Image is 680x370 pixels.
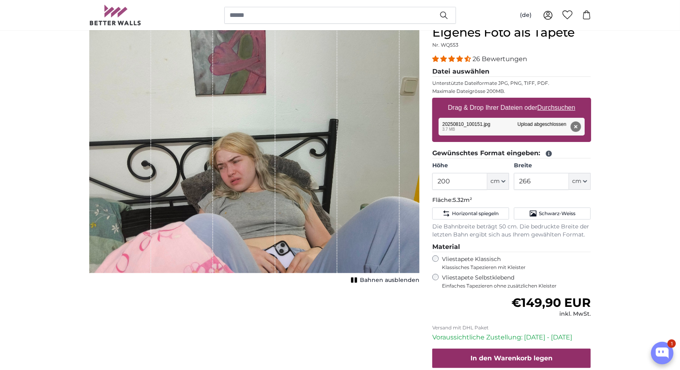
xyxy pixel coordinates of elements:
h1: Eigenes Foto als Tapete [432,25,591,40]
img: Betterwalls [89,5,142,25]
label: Höhe [432,162,509,170]
span: Schwarz-Weiss [539,210,575,217]
span: 26 Bewertungen [473,55,527,63]
p: Die Bahnbreite beträgt 50 cm. Die bedruckte Breite der letzten Bahn ergibt sich aus Ihrem gewählt... [432,223,591,239]
button: Bahnen ausblenden [349,275,419,286]
button: In den Warenkorb legen [432,349,591,368]
span: Klassisches Tapezieren mit Kleister [442,264,584,271]
span: cm [491,177,500,185]
button: Schwarz-Weiss [514,208,591,220]
span: Bahnen ausblenden [360,276,419,284]
label: Vliestapete Klassisch [442,255,584,271]
div: 1 of 1 [89,25,419,286]
p: Voraussichtliche Zustellung: [DATE] - [DATE] [432,333,591,342]
span: 4.54 stars [432,55,473,63]
p: Unterstützte Dateiformate JPG, PNG, TIFF, PDF. [432,80,591,86]
legend: Datei auswählen [432,67,591,77]
button: Open chatbox [651,342,674,364]
label: Vliestapete Selbstklebend [442,274,591,289]
span: 5.32m² [453,196,472,203]
span: Einfaches Tapezieren ohne zusätzlichen Kleister [442,283,591,289]
div: inkl. MwSt. [512,310,591,318]
label: Breite [514,162,591,170]
p: Fläche: [432,196,591,204]
p: Maximale Dateigrösse 200MB. [432,88,591,95]
div: 1 [668,339,676,348]
span: In den Warenkorb legen [470,354,553,362]
span: cm [572,177,581,185]
button: (de) [514,8,538,23]
label: Drag & Drop Ihrer Dateien oder [445,100,579,116]
legend: Material [432,242,591,252]
span: Nr. WQ553 [432,42,458,48]
span: Horizontal spiegeln [452,210,499,217]
span: €149,90 EUR [512,295,591,310]
p: Versand mit DHL Paket [432,325,591,331]
u: Durchsuchen [537,104,575,111]
button: Horizontal spiegeln [432,208,509,220]
button: cm [487,173,509,190]
button: cm [569,173,591,190]
legend: Gewünschtes Format eingeben: [432,148,591,158]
